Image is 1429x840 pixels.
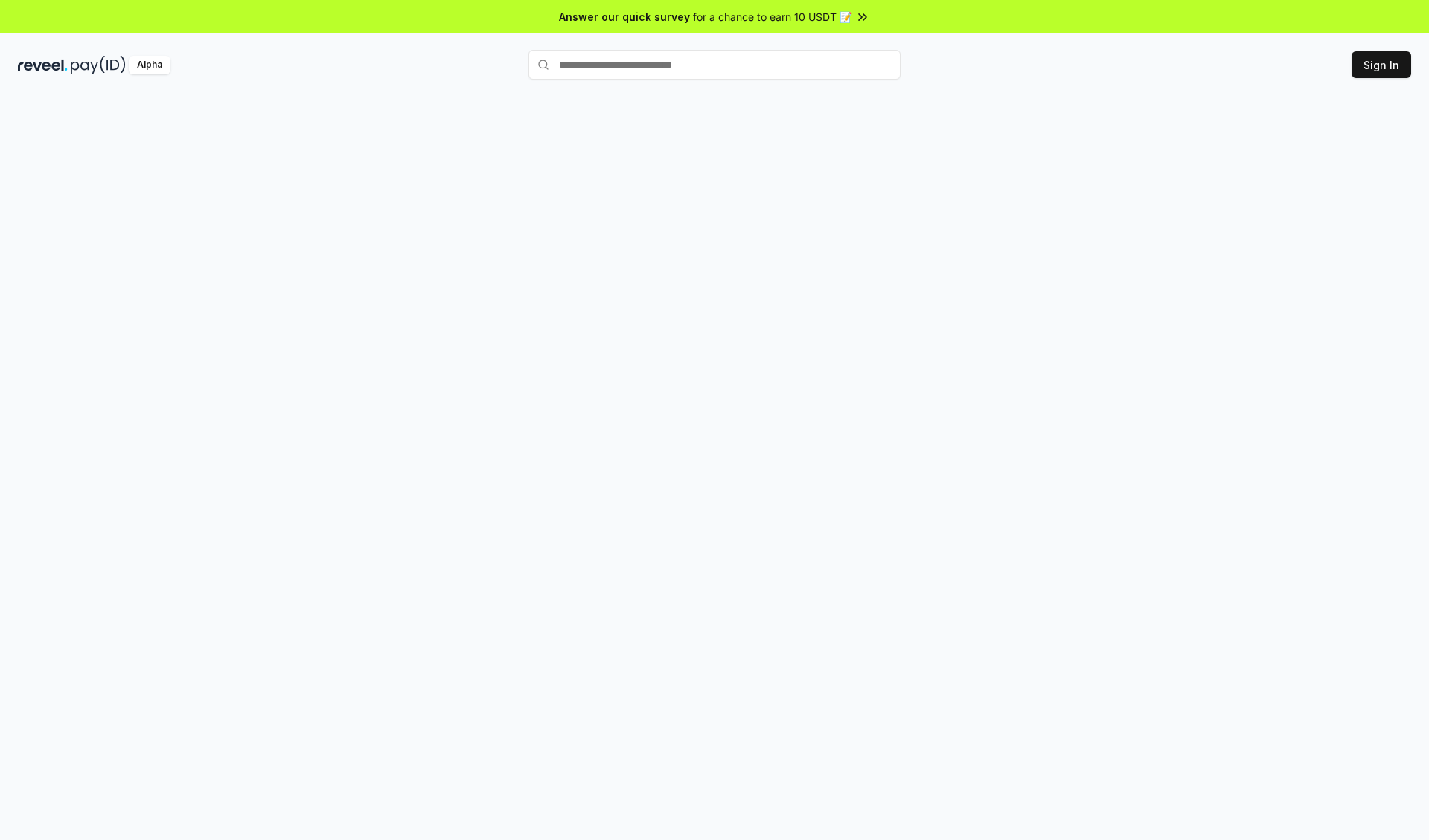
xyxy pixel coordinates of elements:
img: pay_id [71,56,126,74]
span: for a chance to earn 10 USDT 📝 [693,9,852,25]
button: Sign In [1352,51,1411,78]
div: Alpha [129,56,170,74]
img: reveel_dark [18,56,68,74]
span: Answer our quick survey [559,9,690,25]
